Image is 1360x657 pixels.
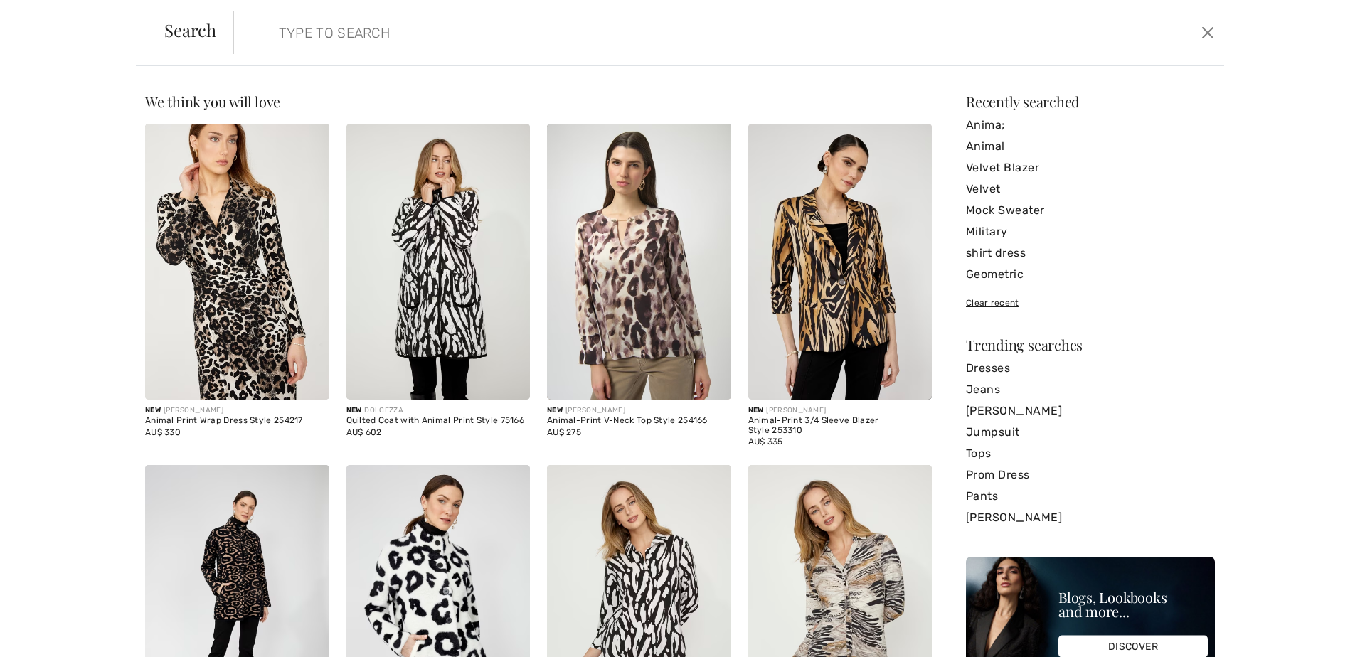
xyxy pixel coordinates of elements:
a: [PERSON_NAME] [966,400,1215,422]
a: Anima; [966,114,1215,136]
span: AU$ 330 [145,427,181,437]
div: [PERSON_NAME] [145,405,329,416]
div: Trending searches [966,338,1215,352]
span: We think you will love [145,92,280,111]
span: New [547,406,563,415]
span: New [145,406,161,415]
button: Close [1196,21,1218,44]
div: [PERSON_NAME] [547,405,731,416]
input: TYPE TO SEARCH [268,11,965,54]
span: New [748,406,764,415]
img: Quilted Coat with Animal Print Style 75166. As sample [346,124,531,400]
span: AU$ 335 [748,437,783,447]
a: Dresses [966,358,1215,379]
div: Recently searched [966,95,1215,109]
a: Velvet Blazer [966,157,1215,178]
a: Geometric [966,264,1215,285]
div: Animal-Print V-Neck Top Style 254166 [547,416,731,426]
a: Velvet [966,178,1215,200]
a: Animal [966,136,1215,157]
a: shirt dress [966,242,1215,264]
span: Search [164,21,216,38]
div: DOLCEZZA [346,405,531,416]
a: Mock Sweater [966,200,1215,221]
a: Pants [966,486,1215,507]
div: Quilted Coat with Animal Print Style 75166 [346,416,531,426]
a: Tops [966,443,1215,464]
div: Clear recent [966,297,1215,309]
a: Military [966,221,1215,242]
div: [PERSON_NAME] [748,405,933,416]
div: Blogs, Lookbooks and more... [1058,590,1208,619]
img: Animal-Print 3/4 Sleeve Blazer Style 253310. Black/Gold [748,124,933,400]
span: AU$ 275 [547,427,581,437]
a: Jumpsuit [966,422,1215,443]
div: Animal-Print 3/4 Sleeve Blazer Style 253310 [748,416,933,436]
span: AU$ 602 [346,427,382,437]
img: Animal Print Wrap Dress Style 254217. Beige/Black [145,124,329,400]
a: Prom Dress [966,464,1215,486]
a: Jeans [966,379,1215,400]
div: Animal Print Wrap Dress Style 254217 [145,416,329,426]
a: [PERSON_NAME] [966,507,1215,528]
span: Help [32,10,61,23]
span: New [346,406,362,415]
img: Animal-Print V-Neck Top Style 254166. Offwhite/Multi [547,124,731,400]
